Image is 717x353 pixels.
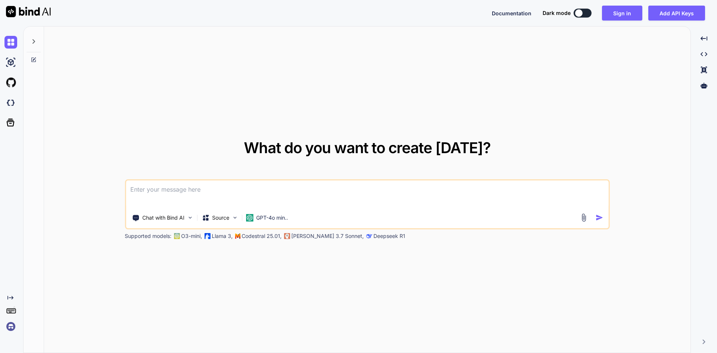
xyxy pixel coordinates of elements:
img: signin [4,320,17,333]
span: Documentation [492,10,531,16]
img: Mistral-AI [235,233,240,239]
img: icon [596,214,603,222]
img: Pick Models [232,214,238,221]
span: Dark mode [543,9,571,17]
img: ai-studio [4,56,17,69]
img: Llama2 [204,233,210,239]
p: [PERSON_NAME] 3.7 Sonnet, [291,232,364,240]
p: Llama 3, [212,232,233,240]
img: claude [366,233,372,239]
img: darkCloudIdeIcon [4,96,17,109]
p: Chat with Bind AI [142,214,184,222]
button: Sign in [602,6,642,21]
img: GPT-4o mini [246,214,253,222]
button: Add API Keys [648,6,705,21]
p: Deepseek R1 [373,232,405,240]
button: Documentation [492,9,531,17]
p: Supported models: [125,232,171,240]
img: claude [284,233,290,239]
p: Codestral 25.01, [242,232,282,240]
img: Pick Tools [187,214,193,221]
p: GPT-4o min.. [256,214,288,222]
img: attachment [580,213,588,222]
img: chat [4,36,17,49]
img: GPT-4 [174,233,180,239]
p: O3-mini, [181,232,202,240]
p: Source [212,214,229,222]
span: What do you want to create [DATE]? [244,139,491,157]
img: Bind AI [6,6,51,17]
img: githubLight [4,76,17,89]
